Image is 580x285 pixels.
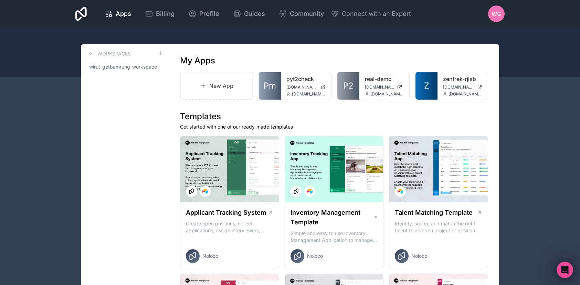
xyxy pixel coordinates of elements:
[228,6,271,21] a: Guides
[365,84,404,90] a: [DOMAIN_NAME]
[89,63,157,70] span: wirut-getbamrung-workspace
[33,9,83,16] p: Active in the last 15m
[180,55,215,66] h1: My Apps
[291,230,378,244] p: Simple and easy to use Inventory Management Application to manage your stock, orders and Manufact...
[492,10,501,18] span: WG
[286,84,326,90] a: [DOMAIN_NAME]
[20,4,31,15] img: Profile image for Carlos
[365,84,394,90] span: [DOMAIN_NAME]
[33,3,78,9] h1: [PERSON_NAME]
[99,6,137,21] a: Apps
[202,189,208,194] img: Airtable Logo
[370,91,404,97] span: [DOMAIN_NAME][EMAIL_ADDRESS][DOMAIN_NAME]
[139,6,180,21] a: Billing
[292,91,326,97] span: [DOMAIN_NAME][EMAIL_ADDRESS][DOMAIN_NAME]
[33,220,38,226] button: Upload attachment
[307,253,323,259] span: Noloco
[11,186,107,220] div: The Pro annual subscription, along with the barcode scanner add-on, has been set up on your accou...
[6,110,132,133] div: Wirut says…
[398,189,403,194] img: Airtable Logo
[25,110,132,132] div: Now we're ready to pay for annually fee + Barcode scanner add-on
[76,133,132,148] div: How can we do it ?
[395,220,482,234] p: Identify, source and match the right talent to an open project or position with our Talent Matchi...
[449,91,482,97] span: [DOMAIN_NAME][EMAIL_ADDRESS][DOMAIN_NAME]
[6,88,132,110] div: Wirut says…
[86,50,131,58] a: Workspaces
[264,80,276,91] span: Pm
[424,80,429,91] span: Z
[343,80,354,91] span: P2
[116,9,131,19] span: Apps
[30,92,127,105] div: Thank you, We have tested and found that issue was resolved
[290,9,324,19] span: Community
[22,220,27,226] button: Gif picker
[557,262,573,278] iframe: Intercom live chat
[11,157,107,178] div: You're welcome! We will set it up for you and follow up once everything is ready.
[6,133,132,153] div: Wirut says…
[180,123,488,130] p: Get started with one of our ready-made templates
[4,3,18,16] button: go back
[108,3,121,16] button: Home
[25,88,132,110] div: Thank you, We have tested and found that issue was resolved
[244,9,265,19] span: Guides
[6,182,113,224] div: The Pro annual subscription, along with the barcode scanner add-on, has been set up on your accou...
[286,84,318,90] span: [DOMAIN_NAME]
[186,220,273,234] p: Create open positions, collect applications, assign interviewers, centralise candidate feedback a...
[186,208,266,217] h1: Applicant Tracking System
[443,75,482,83] a: zentrek-rjlab
[180,72,253,100] a: New App
[342,9,411,19] span: Connect with an Expert
[121,3,133,15] div: Close
[443,84,474,90] span: [DOMAIN_NAME]
[97,50,131,57] h3: Workspaces
[415,72,437,100] a: Z
[6,153,113,182] div: You're welcome! We will set it up for you and follow up once everything is ready.
[291,208,373,227] h1: Inventory Management Template
[6,206,132,217] textarea: Message…
[118,217,129,228] button: Send a message…
[443,84,482,90] a: [DOMAIN_NAME]
[286,75,326,83] a: pyt2check
[6,79,132,88] div: [DATE]
[156,9,175,19] span: Billing
[183,6,225,21] a: Profile
[202,253,218,259] span: Noloco
[395,208,473,217] h1: Talent Matching Template
[86,61,163,73] a: wirut-getbamrung-workspace
[30,114,127,128] div: Now we're ready to pay for annually fee + Barcode scanner add-on
[337,72,359,100] a: P2
[307,189,313,194] img: Airtable Logo
[6,153,132,183] div: Carlos says…
[411,253,427,259] span: Noloco
[273,6,329,21] a: Community
[365,75,404,83] a: real-demo
[199,9,219,19] span: Profile
[6,182,132,225] div: Carlos says…
[44,220,49,226] button: Start recording
[180,111,488,122] h1: Templates
[81,137,127,144] div: How can we do it ?
[331,9,411,19] button: Connect with an Expert
[259,72,281,100] a: Pm
[11,220,16,226] button: Emoji picker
